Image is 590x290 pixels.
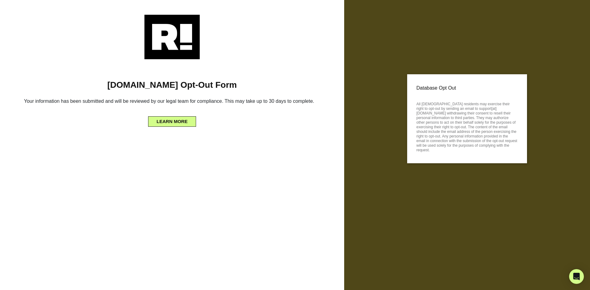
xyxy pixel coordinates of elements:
[9,80,335,90] h1: [DOMAIN_NAME] Opt-Out Form
[416,83,518,93] p: Database Opt Out
[9,96,335,109] h6: Your information has been submitted and will be reviewed by our legal team for compliance. This m...
[148,118,196,122] a: LEARN MORE
[144,15,200,59] img: Retention.com
[569,269,584,284] div: Open Intercom Messenger
[416,100,518,153] p: All [DEMOGRAPHIC_DATA] residents may exercise their right to opt-out by sending an email to suppo...
[148,116,196,127] button: LEARN MORE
